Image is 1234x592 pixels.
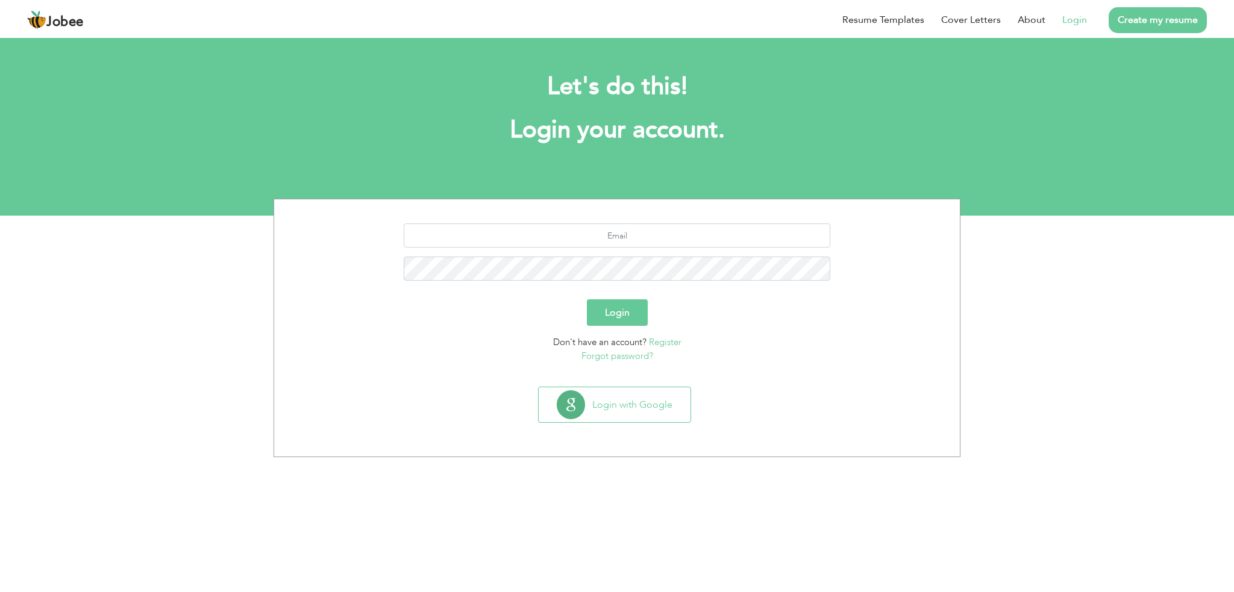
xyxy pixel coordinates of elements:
span: Don't have an account? [553,336,647,348]
a: Create my resume [1109,7,1207,33]
img: jobee.io [27,10,46,30]
a: Login [1062,13,1087,27]
input: Email [404,223,831,248]
a: Jobee [27,10,84,30]
span: Jobee [46,16,84,29]
a: Register [649,336,681,348]
a: Cover Letters [941,13,1001,27]
a: Forgot password? [581,350,653,362]
a: Resume Templates [842,13,924,27]
button: Login with Google [539,387,691,422]
h1: Login your account. [292,114,942,146]
h2: Let's do this! [292,71,942,102]
a: About [1018,13,1045,27]
button: Login [587,299,648,326]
